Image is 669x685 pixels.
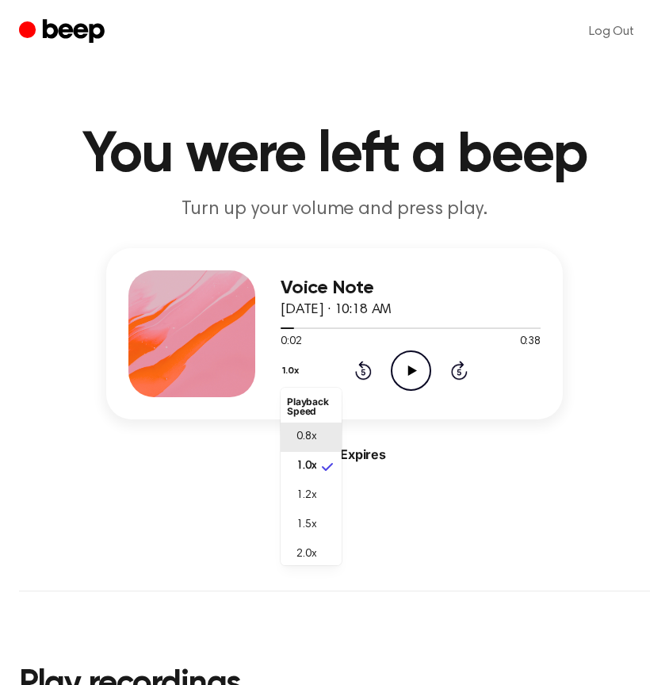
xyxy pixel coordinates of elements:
h3: Voice Note [281,277,541,299]
h1: You were left a beep [19,127,650,184]
span: 1.2x [296,488,316,504]
span: 2.0x [296,546,316,563]
span: 0.8x [296,429,316,446]
ul: 1.0x [281,388,342,565]
li: Playback Speed [281,391,342,423]
a: Beep [19,17,109,48]
span: 0:02 [281,334,301,350]
span: 0:38 [520,334,541,350]
span: 1.0x [296,458,316,475]
span: [DATE] · 10:18 AM [281,303,392,317]
button: 1.0x [281,358,305,385]
span: 1.5x [296,517,316,534]
div: Never Expires [106,445,563,464]
p: Turn up your volume and press play. [30,197,639,223]
a: Log Out [573,13,650,51]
